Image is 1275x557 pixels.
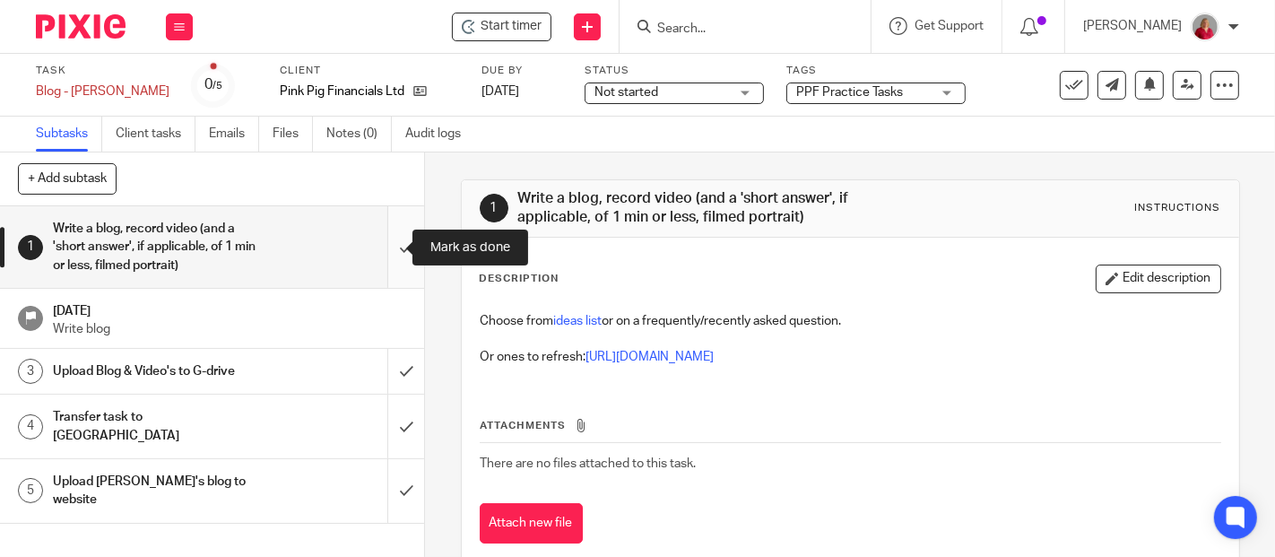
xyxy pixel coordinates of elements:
a: ideas list [554,315,603,327]
div: Pink Pig Financials Ltd - Blog - Caroline [452,13,551,41]
div: 1 [18,235,43,260]
a: [URL][DOMAIN_NAME] [586,351,715,363]
p: Or ones to refresh: [481,348,1220,366]
a: Audit logs [405,117,474,152]
h1: [DATE] [53,298,406,320]
a: Subtasks [36,117,102,152]
h1: Write a blog, record video (and a 'short answer', if applicable, of 1 min or less, filmed portrait) [517,189,889,228]
label: Status [585,64,764,78]
h1: Write a blog, record video (and a 'short answer', if applicable, of 1 min or less, filmed portrait) [53,215,265,279]
small: /5 [212,81,222,91]
div: Blog - Caroline [36,83,169,100]
label: Tags [786,64,966,78]
button: Attach new file [480,503,583,544]
span: Start timer [481,17,542,36]
h1: Upload [PERSON_NAME]'s blog to website [53,468,265,514]
button: + Add subtask [18,163,117,194]
div: 3 [18,359,43,384]
span: Get Support [915,20,984,32]
p: Description [480,272,559,286]
label: Due by [481,64,562,78]
p: Choose from or on a frequently/recently asked question. [481,312,1220,330]
a: Notes (0) [326,117,392,152]
div: 0 [204,74,222,95]
div: Instructions [1135,201,1221,215]
a: Emails [209,117,259,152]
h1: Upload Blog & Video's to G-drive [53,358,265,385]
div: 5 [18,478,43,503]
a: Files [273,117,313,152]
span: There are no files attached to this task. [481,457,697,470]
span: [DATE] [481,85,519,98]
div: Blog - [PERSON_NAME] [36,83,169,100]
div: 4 [18,414,43,440]
input: Search [655,22,817,38]
img: fd10cc094e9b0-100.png [1191,13,1219,41]
span: Not started [594,86,658,99]
span: Attachments [481,421,567,431]
h1: Transfer task to [GEOGRAPHIC_DATA] [53,404,265,449]
button: Edit description [1096,265,1221,293]
img: Pixie [36,14,126,39]
p: Pink Pig Financials Ltd [280,83,404,100]
p: Write blog [53,320,406,338]
p: [PERSON_NAME] [1083,17,1182,35]
a: Client tasks [116,117,195,152]
span: PPF Practice Tasks [796,86,903,99]
label: Client [280,64,459,78]
label: Task [36,64,169,78]
div: 1 [480,194,508,222]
